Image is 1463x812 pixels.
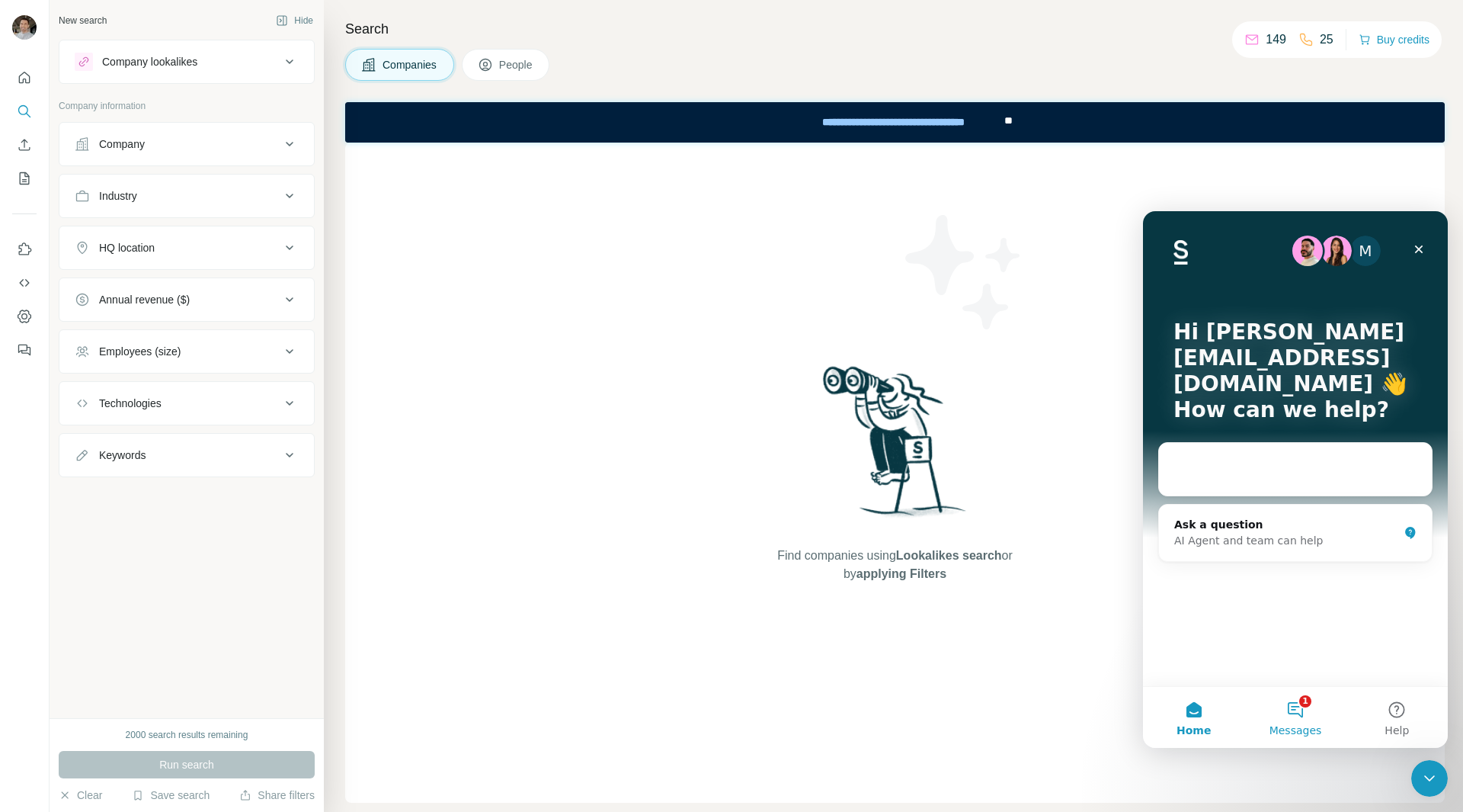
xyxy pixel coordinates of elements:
button: Quick start [12,64,37,91]
span: Lookalikes search [896,549,1002,562]
button: Share filters [239,788,315,803]
div: Industry [99,188,137,204]
span: Find companies using or by [773,547,1016,583]
div: Employees (size) [99,344,181,359]
p: 25 [1320,30,1333,49]
button: Clear [59,788,102,803]
iframe: Intercom live chat [1411,760,1448,797]
button: Technologies [59,385,314,422]
div: Keywords [99,448,146,463]
div: HQ location [99,240,155,255]
button: Company [59,126,314,162]
div: Company lookalikes [102,54,197,69]
p: 149 [1266,30,1286,49]
button: Hide [265,9,324,32]
span: People [499,57,534,72]
h4: Search [345,18,1445,40]
div: Technologies [99,396,162,411]
div: New search [59,14,107,27]
button: Company lookalikes [59,43,314,80]
div: 2000 search results remaining [126,728,248,742]
button: Save search [132,788,210,803]
iframe: Intercom live chat [1143,211,1448,748]
button: Annual revenue ($) [59,281,314,318]
button: Use Surfe on LinkedIn [12,236,37,263]
img: Surfe Illustration - Stars [895,204,1032,341]
span: applying Filters [856,567,946,580]
button: Search [12,98,37,125]
button: Use Surfe API [12,269,37,297]
button: Keywords [59,437,314,473]
button: Employees (size) [59,333,314,370]
button: Industry [59,178,314,214]
button: Buy credits [1359,29,1429,50]
p: Company information [59,99,315,113]
button: Enrich CSV [12,131,37,159]
button: HQ location [59,229,314,266]
iframe: Banner [345,102,1445,143]
button: Dashboard [12,303,37,330]
img: Avatar [12,15,37,40]
span: Companies [383,57,438,72]
button: Feedback [12,336,37,364]
img: Surfe Illustration - Woman searching with binoculars [816,362,975,532]
div: Annual revenue ($) [99,292,190,307]
button: My lists [12,165,37,192]
div: Company [99,136,145,152]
